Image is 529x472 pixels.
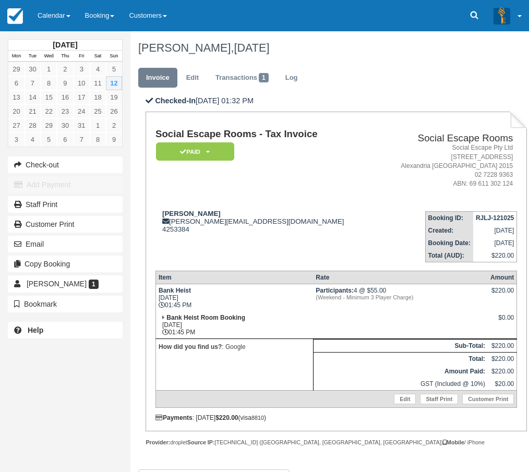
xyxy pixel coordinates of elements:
address: Social Escape Pty Ltd [STREET_ADDRESS] Alexandria [GEOGRAPHIC_DATA] 2015 02 7228 9363 ABN: 69 611... [380,143,513,188]
em: Paid [156,142,234,161]
a: 4 [90,62,106,76]
a: Edit [394,394,416,404]
a: 25 [90,104,106,118]
a: Customer Print [8,216,123,233]
a: 16 [57,90,73,104]
button: Bookmark [8,296,123,312]
a: Log [278,68,306,88]
a: 9 [57,76,73,90]
span: 1 [259,73,269,82]
a: 6 [8,76,25,90]
a: Help [8,322,123,338]
a: Customer Print [462,394,514,404]
a: 4 [25,132,41,147]
th: Amount [488,271,517,284]
a: 7 [74,132,90,147]
a: 1 [90,118,106,132]
th: Amount Paid: [313,365,488,378]
a: 7 [25,76,41,90]
strong: Participants [316,287,354,294]
td: $220.00 [488,353,517,366]
strong: Source IP: [187,439,215,445]
th: Wed [41,51,57,62]
button: Add Payment [8,176,123,193]
h1: [PERSON_NAME], [138,42,520,54]
div: droplet [TECHNICAL_ID] ([GEOGRAPHIC_DATA], [GEOGRAPHIC_DATA], [GEOGRAPHIC_DATA]) / iPhone [146,439,527,446]
a: 20 [8,104,25,118]
strong: Mobile [443,439,464,445]
div: : [DATE] (visa ) [155,414,517,421]
td: [DATE] [473,237,517,249]
a: 3 [74,62,90,76]
a: 29 [8,62,25,76]
strong: Bank Heist Room Booking [166,314,245,321]
a: 19 [106,90,122,104]
a: 11 [90,76,106,90]
a: 24 [74,104,90,118]
a: 14 [25,90,41,104]
th: Created: [425,224,473,237]
td: $20.00 [488,378,517,391]
b: Help [28,326,43,334]
a: 28 [25,118,41,132]
a: 13 [8,90,25,104]
a: 18 [90,90,106,104]
button: Copy Booking [8,256,123,272]
a: Transactions1 [208,68,276,88]
div: $0.00 [490,314,514,330]
p: [DATE] 01:32 PM [146,95,527,106]
img: A3 [494,7,510,24]
a: Staff Print [8,196,123,213]
a: 2 [57,62,73,76]
th: Mon [8,51,25,62]
a: 6 [57,132,73,147]
p: : Google [159,342,310,352]
a: Staff Print [420,394,458,404]
a: 12 [106,76,122,90]
a: 5 [106,62,122,76]
span: [DATE] [234,41,269,54]
a: 3 [8,132,25,147]
a: Edit [178,68,207,88]
a: Invoice [138,68,177,88]
th: Tue [25,51,41,62]
a: 23 [57,104,73,118]
th: Total: [313,353,488,366]
td: GST (Included @ 10%) [313,378,488,391]
th: Booking Date: [425,237,473,249]
th: Item [155,271,313,284]
h2: Social Escape Rooms [380,133,513,144]
th: Thu [57,51,73,62]
a: 30 [25,62,41,76]
strong: How did you find us? [159,343,222,350]
strong: [DATE] [53,41,77,49]
strong: RJLJ-121025 [476,214,514,222]
img: checkfront-main-nav-mini-logo.png [7,8,23,24]
a: Paid [155,142,231,161]
td: $220.00 [473,249,517,262]
th: Sub-Total: [313,340,488,353]
a: 26 [106,104,122,118]
a: 9 [106,132,122,147]
td: [DATE] [473,224,517,237]
strong: Payments [155,414,193,421]
td: $220.00 [488,340,517,353]
a: 2 [106,118,122,132]
button: Email [8,236,123,252]
th: Booking ID: [425,212,473,225]
b: Checked-In [155,96,196,105]
th: Total (AUD): [425,249,473,262]
a: 8 [90,132,106,147]
span: 1 [89,280,99,289]
th: Sat [90,51,106,62]
button: Check-out [8,156,123,173]
a: 30 [57,118,73,132]
em: (Weekend - Minimum 3 Player Charge) [316,294,485,300]
a: 10 [74,76,90,90]
a: 17 [74,90,90,104]
h1: Social Escape Rooms - Tax Invoice [155,129,376,140]
td: $220.00 [488,365,517,378]
a: 21 [25,104,41,118]
a: 29 [41,118,57,132]
a: 8 [41,76,57,90]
